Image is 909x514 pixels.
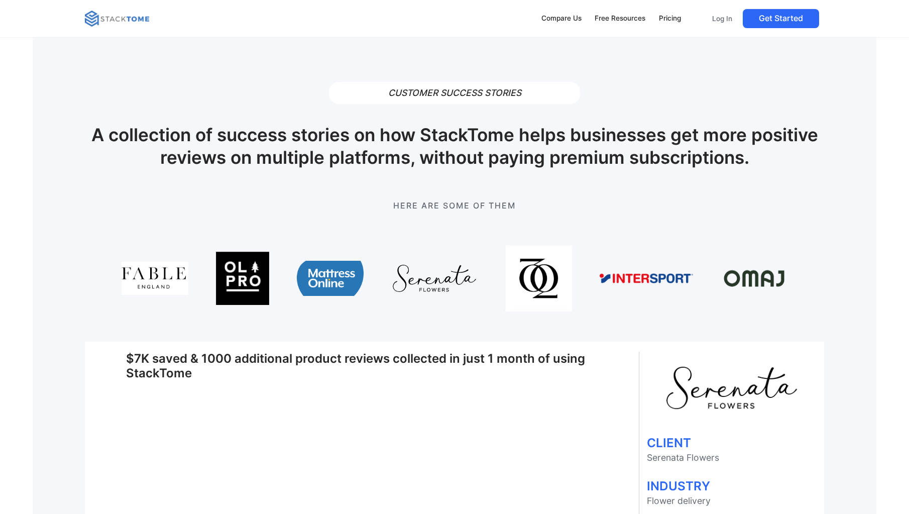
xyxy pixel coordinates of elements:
[122,245,188,312] img: fable england logo
[126,352,598,381] h1: $7K saved & 1000 additional product reviews collected in just 1 month of using StackTome
[664,364,800,412] img: serenata flowers logo
[654,8,686,29] a: Pricing
[659,13,681,24] div: Pricing
[541,13,582,24] div: Compare Us
[391,245,478,312] img: serenata flowers logo
[721,245,787,312] img: omaj logo
[706,9,739,28] a: Log In
[712,14,732,23] p: Log In
[506,245,573,312] img: god save queens logo
[329,82,580,105] h1: CUSTOMER SUCCESS STORIES
[85,124,824,169] h1: A collection of success stories on how StackTome helps businesses get more positive reviews on mu...
[647,496,817,505] p: Flower delivery
[647,453,817,462] p: Serenata Flowers
[595,13,645,24] div: Free Resources
[85,199,824,212] p: Here are some of them
[216,245,269,312] img: olpro logo
[647,437,817,449] h1: CLIENT
[600,245,693,312] img: intersport logo
[590,8,650,29] a: Free Resources
[743,9,819,28] a: Get Started
[536,8,586,29] a: Compare Us
[647,480,817,492] h1: INDUSTRY
[297,245,364,312] img: mattress online logo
